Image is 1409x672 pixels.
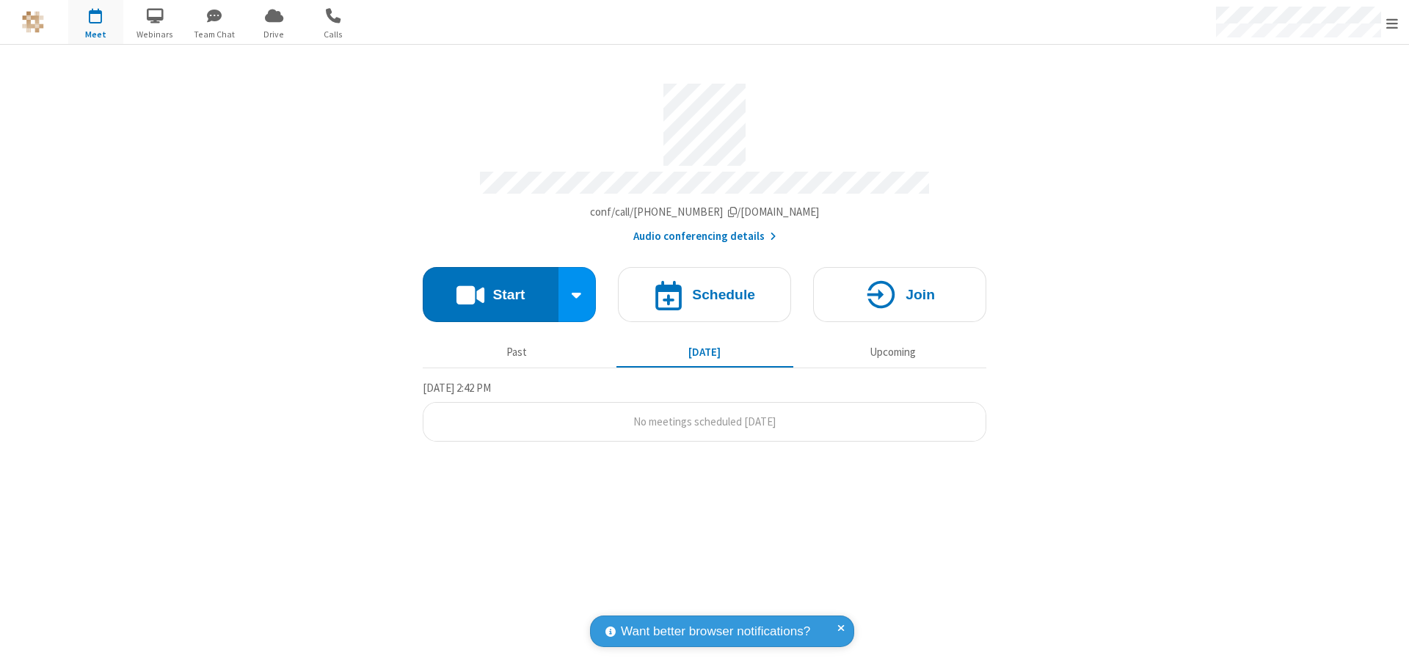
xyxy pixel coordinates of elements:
[247,28,302,41] span: Drive
[618,267,791,322] button: Schedule
[128,28,183,41] span: Webinars
[423,381,491,395] span: [DATE] 2:42 PM
[633,228,776,245] button: Audio conferencing details
[590,204,820,221] button: Copy my meeting room linkCopy my meeting room link
[692,288,755,302] h4: Schedule
[68,28,123,41] span: Meet
[423,267,558,322] button: Start
[429,338,605,366] button: Past
[590,205,820,219] span: Copy my meeting room link
[633,414,776,428] span: No meetings scheduled [DATE]
[906,288,935,302] h4: Join
[187,28,242,41] span: Team Chat
[1372,634,1398,662] iframe: Chat
[621,622,810,641] span: Want better browser notifications?
[804,338,981,366] button: Upcoming
[306,28,361,41] span: Calls
[423,73,986,245] section: Account details
[558,267,597,322] div: Start conference options
[813,267,986,322] button: Join
[423,379,986,442] section: Today's Meetings
[492,288,525,302] h4: Start
[616,338,793,366] button: [DATE]
[22,11,44,33] img: QA Selenium DO NOT DELETE OR CHANGE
